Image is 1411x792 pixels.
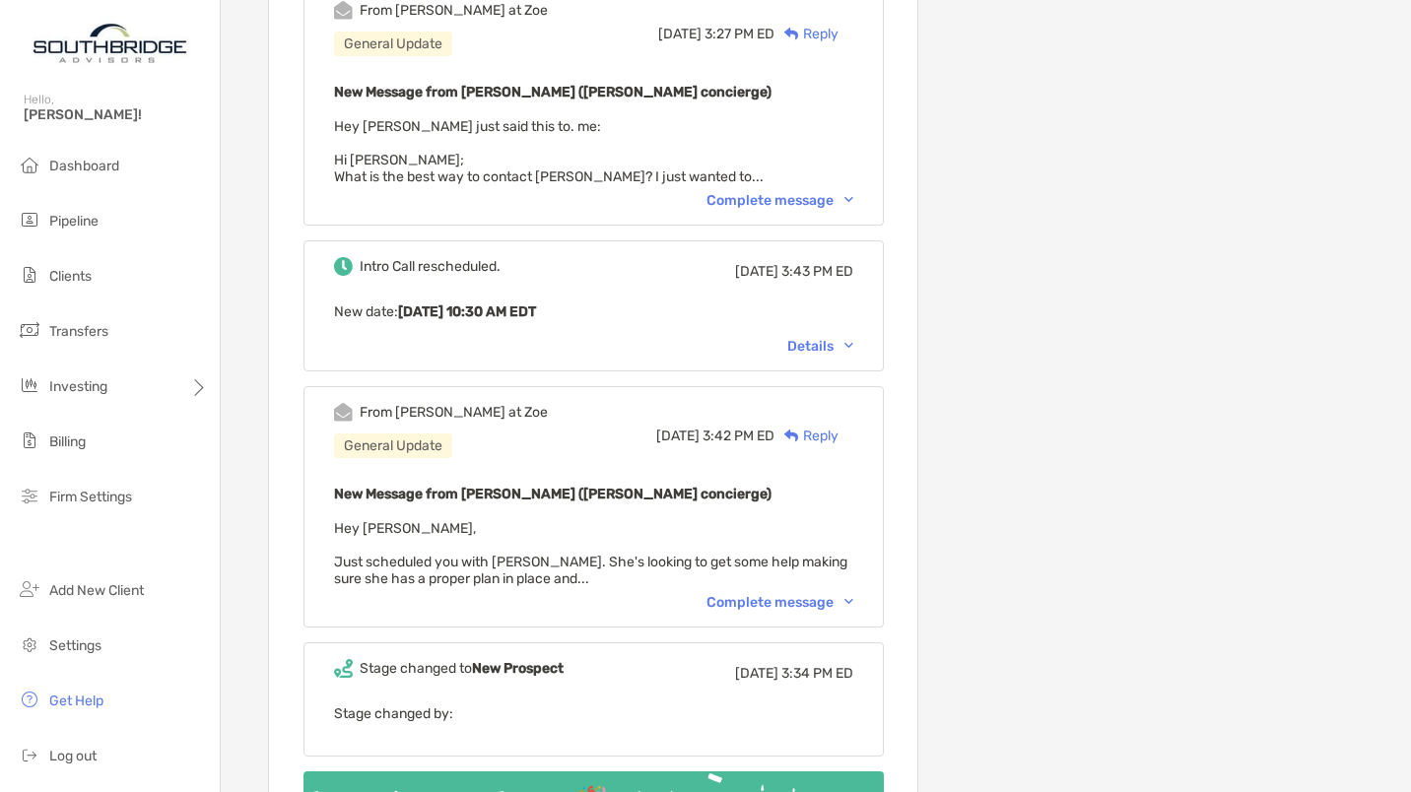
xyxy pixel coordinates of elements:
img: Chevron icon [844,343,853,349]
span: Pipeline [49,213,99,230]
div: General Update [334,433,452,458]
img: dashboard icon [18,153,41,176]
div: From [PERSON_NAME] at Zoe [360,404,548,421]
img: add_new_client icon [18,577,41,601]
img: Zoe Logo [24,8,196,79]
div: Reply [774,24,839,44]
span: [DATE] [656,428,700,444]
div: Complete message [706,594,853,611]
span: Billing [49,433,86,450]
span: Clients [49,268,92,285]
p: New date : [334,299,853,324]
span: Hey [PERSON_NAME], Just scheduled you with [PERSON_NAME]. She's looking to get some help making s... [334,520,847,587]
img: Event icon [334,403,353,422]
span: [DATE] [735,665,778,682]
span: 3:27 PM ED [705,26,774,42]
div: Complete message [706,192,853,209]
img: Chevron icon [844,599,853,605]
div: Reply [774,426,839,446]
img: Event icon [334,257,353,276]
img: pipeline icon [18,208,41,231]
b: New Prospect [472,660,564,677]
span: 3:43 PM ED [781,263,853,280]
div: Details [787,338,853,355]
b: New Message from [PERSON_NAME] ([PERSON_NAME] concierge) [334,486,772,502]
p: Stage changed by: [334,701,853,726]
span: Transfers [49,323,108,340]
span: 3:42 PM ED [703,428,774,444]
img: settings icon [18,632,41,656]
img: transfers icon [18,318,41,342]
div: Stage changed to [360,660,564,677]
b: [DATE] 10:30 AM EDT [398,303,536,320]
img: billing icon [18,429,41,452]
span: Log out [49,748,97,764]
div: General Update [334,32,452,56]
img: Event icon [334,1,353,20]
span: [PERSON_NAME]! [24,106,208,123]
img: get-help icon [18,688,41,711]
span: Settings [49,637,101,654]
span: 3:34 PM ED [781,665,853,682]
div: Intro Call rescheduled. [360,258,501,275]
span: Firm Settings [49,489,132,505]
img: Chevron icon [844,197,853,203]
span: [DATE] [735,263,778,280]
span: Investing [49,378,107,395]
img: investing icon [18,373,41,397]
img: Reply icon [784,28,799,40]
img: Reply icon [784,429,799,442]
img: Event icon [334,659,353,678]
img: firm-settings icon [18,484,41,507]
b: New Message from [PERSON_NAME] ([PERSON_NAME] concierge) [334,84,772,100]
span: [DATE] [658,26,702,42]
span: Hey [PERSON_NAME] just said this to. me: Hi [PERSON_NAME]; What is the best way to contact [PERSO... [334,118,764,185]
div: From [PERSON_NAME] at Zoe [360,2,548,19]
span: Dashboard [49,158,119,174]
img: logout icon [18,743,41,766]
img: clients icon [18,263,41,287]
span: Get Help [49,693,103,709]
span: Add New Client [49,582,144,599]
